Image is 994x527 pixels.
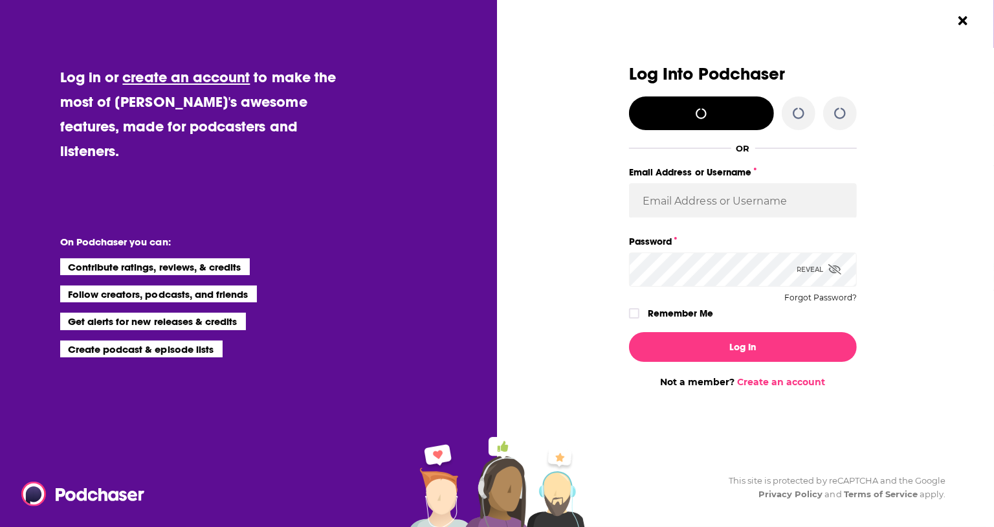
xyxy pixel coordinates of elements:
a: create an account [122,68,250,86]
a: Podchaser - Follow, Share and Rate Podcasts [21,482,135,506]
h3: Log Into Podchaser [629,65,857,84]
label: Email Address or Username [629,164,857,181]
input: Email Address or Username [629,183,857,218]
label: Password [629,233,857,250]
img: Podchaser - Follow, Share and Rate Podcasts [21,482,146,506]
div: OR [736,143,750,153]
button: Forgot Password? [784,293,857,302]
li: Follow creators, podcasts, and friends [60,286,258,302]
button: Log In [629,332,857,362]
a: Terms of Service [844,489,918,499]
li: Contribute ratings, reviews, & credits [60,258,250,275]
li: On Podchaser you can: [60,236,319,248]
li: Get alerts for new releases & credits [60,313,246,330]
div: This site is protected by reCAPTCHA and the Google and apply. [718,474,946,501]
li: Create podcast & episode lists [60,341,223,357]
div: Reveal [797,252,841,287]
a: Privacy Policy [758,489,823,499]
label: Remember Me [648,305,713,322]
button: Close Button [951,8,975,33]
div: Not a member? [629,376,857,388]
a: Create an account [738,376,826,388]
